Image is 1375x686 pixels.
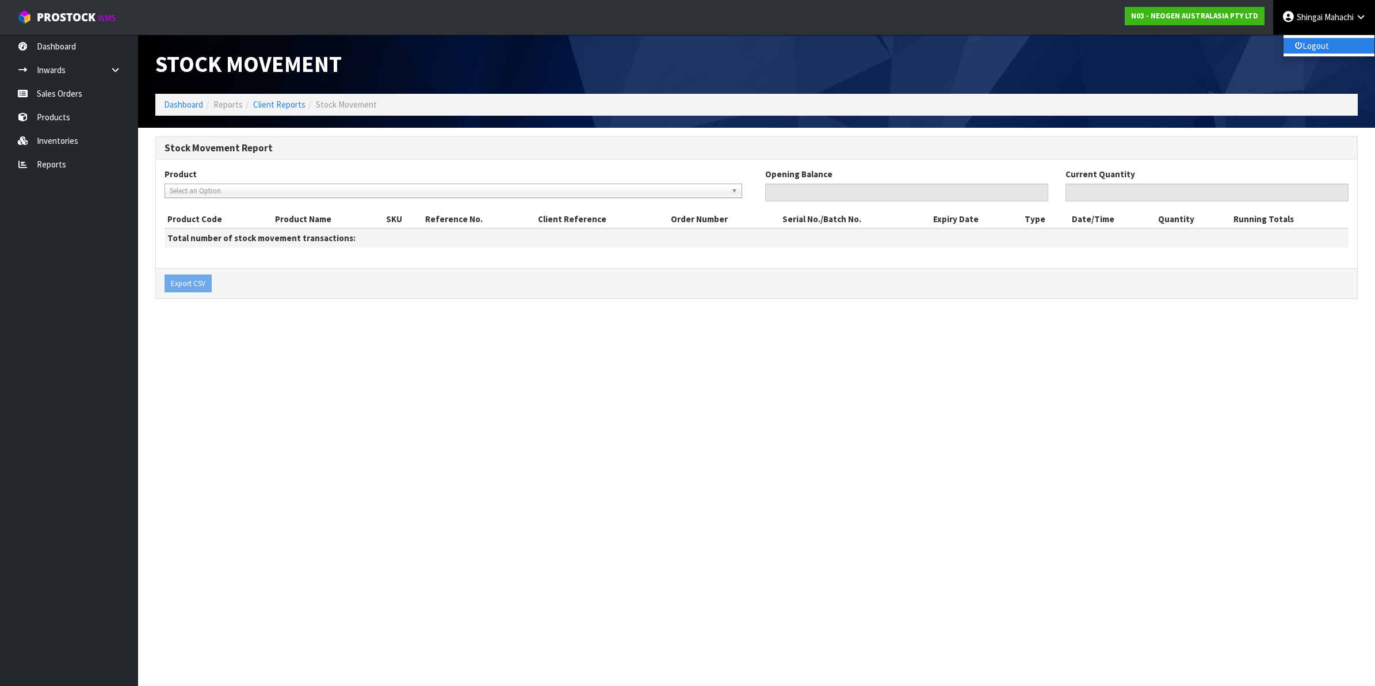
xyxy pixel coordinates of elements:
span: Stock Movement [316,99,377,110]
label: Opening Balance [765,168,832,180]
small: WMS [98,13,116,24]
span: Select an Option [170,184,727,198]
span: Stock Movement [155,49,342,78]
th: Product Code [165,210,272,228]
th: Order Number [668,210,780,228]
span: Mahachi [1324,12,1354,22]
th: Serial No./Batch No. [780,210,930,228]
strong: N03 - NEOGEN AUSTRALASIA PTY LTD [1131,11,1258,21]
th: Running Totals [1231,210,1349,228]
img: cube-alt.png [17,10,32,24]
span: Shingai [1297,12,1323,22]
span: Reports [213,99,243,110]
a: Dashboard [164,99,203,110]
button: Export CSV [165,275,212,293]
th: Type [1022,210,1069,228]
th: Expiry Date [930,210,1022,228]
th: Reference No. [422,210,535,228]
th: Client Reference [535,210,667,228]
a: Client Reports [253,99,305,110]
label: Current Quantity [1065,168,1135,180]
th: Date/Time [1069,210,1155,228]
h3: Stock Movement Report [165,143,1349,154]
a: Logout [1284,38,1374,54]
th: Quantity [1155,210,1230,228]
label: Product [165,168,197,180]
th: SKU [383,210,422,228]
strong: Total number of stock movement transactions: [167,233,356,243]
span: ProStock [37,10,96,25]
th: Product Name [272,210,383,228]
